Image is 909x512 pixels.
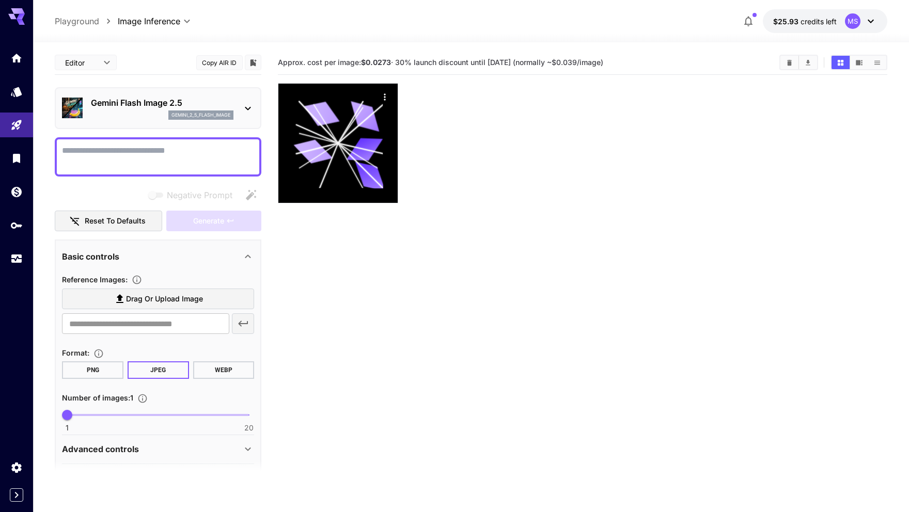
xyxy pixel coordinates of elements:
button: JPEG [128,361,189,379]
span: Format : [62,348,89,357]
button: Add to library [248,56,258,69]
div: Library [10,152,23,165]
button: Expand sidebar [10,488,23,502]
span: $25.93 [773,17,801,26]
span: Reference Images : [62,275,128,284]
button: Clear Images [780,56,798,69]
span: credits left [801,17,837,26]
div: Clear ImagesDownload All [779,55,818,70]
span: Number of images : 1 [62,393,133,402]
div: $25.9276 [773,16,837,27]
p: Advanced controls [62,443,139,455]
div: API Keys [10,219,23,232]
button: $25.9276MS [763,9,887,33]
div: MS [845,13,860,29]
button: Show images in list view [868,56,886,69]
div: Wallet [10,185,23,198]
div: Advanced controls [62,437,254,461]
span: Editor [65,57,97,68]
p: Basic controls [62,250,119,263]
button: Show images in grid view [832,56,850,69]
div: Playground [10,119,23,132]
nav: breadcrumb [55,15,118,27]
button: Reset to defaults [55,211,162,232]
div: Show images in grid viewShow images in video viewShow images in list view [830,55,887,70]
div: Models [10,85,23,98]
p: gemini_2_5_flash_image [171,111,230,119]
p: Gemini Flash Image 2.5 [91,97,233,109]
span: Negative prompts are not compatible with the selected model. [146,188,241,201]
label: Drag or upload image [62,289,254,310]
div: Settings [10,461,23,474]
button: Upload a reference image to guide the result. This is needed for Image-to-Image or Inpainting. Su... [128,275,146,285]
span: Image Inference [118,15,180,27]
button: Copy AIR ID [196,55,243,70]
span: Drag or upload image [126,293,203,306]
div: Basic controls [62,244,254,269]
div: Home [10,52,23,65]
div: Usage [10,252,23,265]
button: Choose the file format for the output image. [89,348,108,359]
button: PNG [62,361,123,379]
span: 1 [66,423,69,433]
span: 20 [244,423,254,433]
button: Specify how many images to generate in a single request. Each image generation will be charged se... [133,393,152,404]
span: Negative Prompt [167,189,232,201]
div: Gemini Flash Image 2.5gemini_2_5_flash_image [62,92,254,124]
span: Approx. cost per image: · 30% launch discount until [DATE] (normally ~$0.039/image) [278,58,603,67]
button: Show images in video view [850,56,868,69]
div: Actions [378,89,393,104]
a: Playground [55,15,99,27]
b: $0.0273 [361,58,391,67]
button: Download All [799,56,817,69]
button: WEBP [193,361,255,379]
